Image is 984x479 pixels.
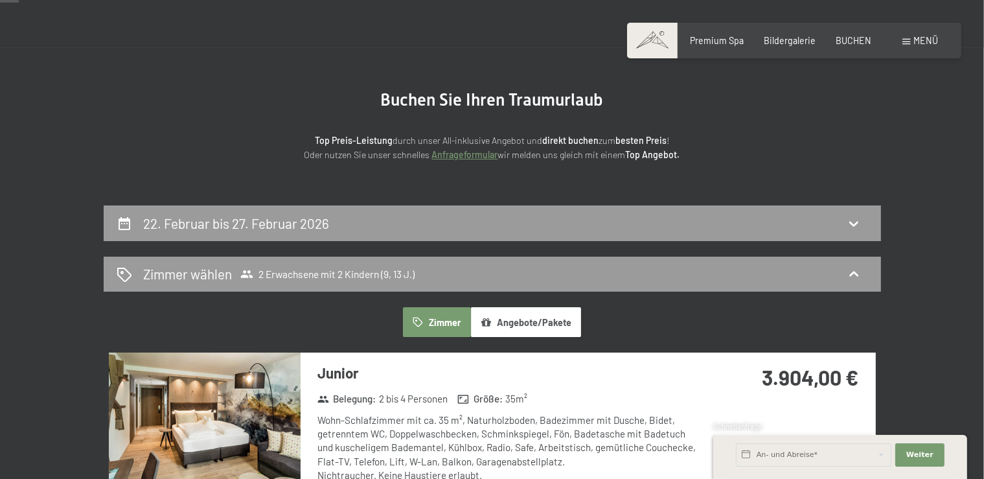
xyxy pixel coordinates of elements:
span: 2 bis 4 Personen [379,392,448,406]
strong: Top Preis-Leistung [315,135,393,146]
span: Menü [914,35,939,46]
strong: Größe : [457,392,503,406]
span: Weiter [906,450,933,460]
strong: Top Angebot. [626,149,680,160]
span: 2 Erwachsene mit 2 Kindern (9, 13 J.) [240,268,415,281]
a: Anfrageformular [432,149,498,160]
a: Bildergalerie [764,35,816,46]
span: 35 m² [505,392,527,406]
a: Premium Spa [690,35,744,46]
p: durch unser All-inklusive Angebot und zum ! Oder nutzen Sie unser schnelles wir melden uns gleich... [207,134,777,163]
strong: besten Preis [615,135,667,146]
button: Zimmer [403,307,470,337]
span: Schnellanfrage [713,422,762,430]
h2: 22. Februar bis 27. Februar 2026 [143,215,329,231]
strong: 3.904,00 € [762,365,858,390]
button: Angebote/Pakete [471,307,581,337]
span: Buchen Sie Ihren Traumurlaub [381,90,604,110]
strong: Belegung : [317,392,376,406]
strong: direkt buchen [542,135,599,146]
button: Weiter [895,443,944,467]
h2: Zimmer wählen [143,264,232,283]
a: BUCHEN [836,35,871,46]
h3: Junior [317,363,703,383]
